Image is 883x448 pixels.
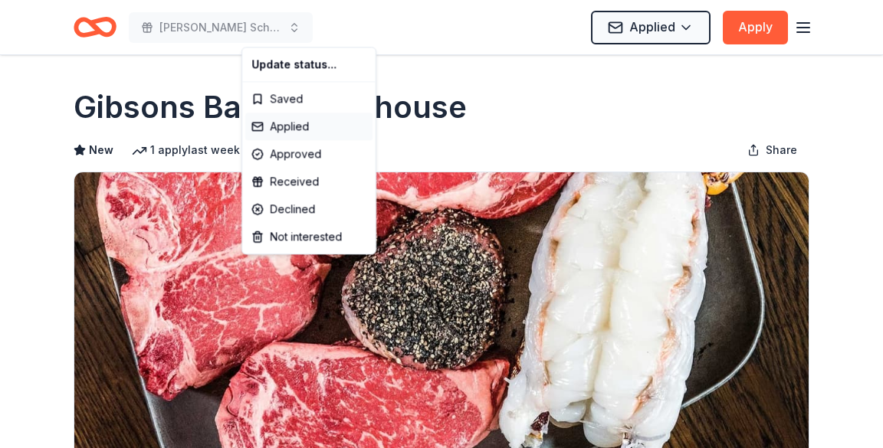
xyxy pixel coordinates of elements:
[245,223,373,250] div: Not interested
[245,195,373,223] div: Declined
[245,168,373,195] div: Received
[159,18,282,37] span: [PERSON_NAME] Scholarship Fundraiser
[245,140,373,168] div: Approved
[245,51,373,78] div: Update status...
[245,85,373,113] div: Saved
[245,113,373,140] div: Applied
